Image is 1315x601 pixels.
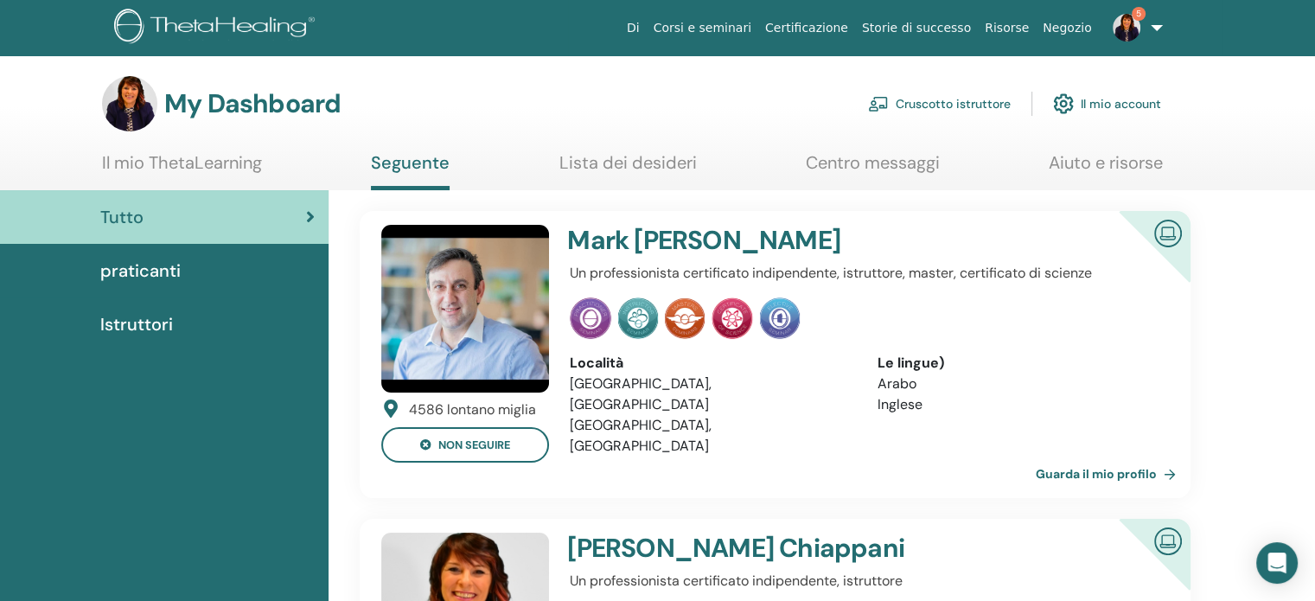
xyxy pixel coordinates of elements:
div: Open Intercom Messenger [1256,542,1298,584]
a: Certificazione [758,12,855,44]
img: default.jpg [1113,14,1140,42]
li: Arabo [878,374,1159,394]
a: Negozio [1036,12,1098,44]
a: Aiuto e risorse [1049,152,1163,186]
img: default.jpg [102,76,157,131]
a: Cruscotto istruttore [868,85,1011,123]
button: non seguire [381,427,549,463]
div: Località [570,353,851,374]
a: Lista dei desideri [559,152,697,186]
img: Istruttore online certificato [1147,213,1189,252]
div: Istruttore online certificato [1091,211,1191,310]
div: 4586 lontano miglia [409,400,536,420]
span: 5 [1132,7,1146,21]
img: Istruttore online certificato [1147,521,1189,559]
a: Di [620,12,647,44]
a: Corsi e seminari [647,12,758,44]
a: Guarda il mio profilo [1036,457,1183,491]
p: Un professionista certificato indipendente, istruttore [570,571,1159,591]
li: [GEOGRAPHIC_DATA], [GEOGRAPHIC_DATA] [570,415,851,457]
a: Il mio account [1053,85,1161,123]
a: Seguente [371,152,450,190]
h3: My Dashboard [164,88,341,119]
a: Centro messaggi [806,152,940,186]
a: Storie di successo [855,12,978,44]
p: Un professionista certificato indipendente, istruttore, master, certificato di scienze [570,263,1159,284]
a: Il mio ThetaLearning [102,152,262,186]
h4: Mark [PERSON_NAME] [567,225,1058,256]
img: default.jpg [381,225,549,393]
img: logo.png [114,9,321,48]
li: Inglese [878,394,1159,415]
span: Istruttori [100,311,173,337]
div: Le lingue) [878,353,1159,374]
a: Risorse [978,12,1036,44]
img: cog.svg [1053,89,1074,118]
h4: [PERSON_NAME] Chiappani [567,533,1058,564]
img: chalkboard-teacher.svg [868,96,889,112]
li: [GEOGRAPHIC_DATA], [GEOGRAPHIC_DATA] [570,374,851,415]
span: praticanti [100,258,181,284]
span: Tutto [100,204,144,230]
